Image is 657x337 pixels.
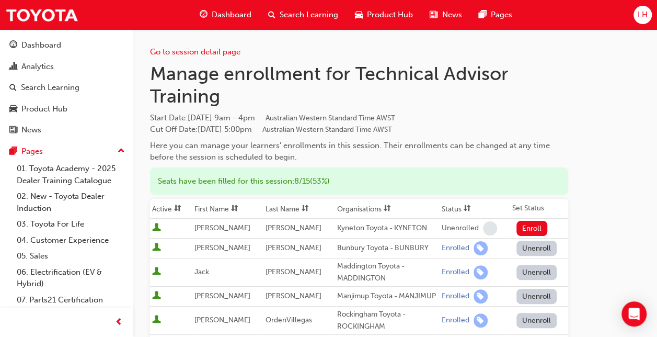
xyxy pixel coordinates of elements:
div: Unenrolled [442,223,479,233]
span: [PERSON_NAME] [194,316,250,324]
div: Open Intercom Messenger [621,301,647,327]
span: learningRecordVerb_ENROLL-icon [474,289,488,304]
span: chart-icon [9,62,17,72]
div: Enrolled [442,243,469,253]
span: Pages [490,9,512,21]
div: Bunbury Toyota - BUNBURY [337,242,437,254]
span: Start Date : [150,112,568,124]
a: 07. Parts21 Certification [13,292,129,308]
a: Analytics [4,57,129,76]
span: Dashboard [212,9,251,21]
span: User is active [152,291,161,301]
a: news-iconNews [421,4,470,26]
span: pages-icon [9,147,17,156]
span: sorting-icon [384,205,391,214]
span: User is active [152,267,161,277]
span: OrdenVillegas [266,316,312,324]
div: Pages [21,145,43,158]
button: Unenroll [516,265,557,280]
h1: Manage enrollment for Technical Advisor Training [150,62,568,108]
a: car-iconProduct Hub [347,4,421,26]
span: User is active [152,243,161,253]
div: Product Hub [21,103,67,115]
button: Unenroll [516,289,557,304]
span: search-icon [9,83,17,93]
a: guage-iconDashboard [191,4,260,26]
span: News [442,9,462,21]
button: Pages [4,142,129,161]
span: sorting-icon [231,205,238,214]
span: [PERSON_NAME] [266,223,321,232]
div: Dashboard [21,39,61,51]
a: Search Learning [4,78,129,97]
a: 02. New - Toyota Dealer Induction [13,188,129,216]
span: learningRecordVerb_ENROLL-icon [474,313,488,328]
a: search-iconSearch Learning [260,4,347,26]
span: guage-icon [9,41,17,50]
th: Toggle SortBy [150,199,192,219]
span: Search Learning [280,9,338,21]
img: Trak [5,3,78,27]
span: Jack [194,267,209,276]
div: Search Learning [21,82,79,94]
a: Dashboard [4,36,129,55]
a: 03. Toyota For Life [13,216,129,232]
th: Toggle SortBy [263,199,335,219]
div: Kyneton Toyota - KYNETON [337,222,437,234]
span: learningRecordVerb_ENROLL-icon [474,241,488,255]
span: Product Hub [367,9,413,21]
a: 05. Sales [13,248,129,264]
span: Australian Western Standard Time AWST [266,114,395,122]
span: [DATE] 9am - 4pm [188,113,395,122]
span: up-icon [118,144,125,158]
th: Toggle SortBy [192,199,263,219]
span: [PERSON_NAME] [266,267,321,276]
a: 04. Customer Experience [13,232,129,249]
div: Enrolled [442,291,469,301]
span: news-icon [430,8,437,21]
span: news-icon [9,126,17,135]
th: Toggle SortBy [335,199,440,219]
div: Maddington Toyota - MADDINGTON [337,261,437,284]
th: Set Status [510,199,568,219]
span: learningRecordVerb_NONE-icon [483,221,497,235]
span: prev-icon [115,316,123,329]
button: Enroll [516,221,548,236]
div: Enrolled [442,316,469,325]
button: LH [633,6,652,24]
span: [PERSON_NAME] [266,243,321,252]
a: 01. Toyota Academy - 2025 Dealer Training Catalogue [13,161,129,188]
a: pages-iconPages [470,4,520,26]
button: Unenroll [516,313,557,328]
span: [PERSON_NAME] [194,291,250,300]
span: sorting-icon [174,205,181,214]
span: search-icon [268,8,275,21]
span: sorting-icon [302,205,309,214]
div: Rockingham Toyota - ROCKINGHAM [337,309,437,332]
button: Unenroll [516,241,557,256]
span: [PERSON_NAME] [194,243,250,252]
span: [PERSON_NAME] [194,223,250,232]
div: News [21,124,41,136]
div: Analytics [21,61,54,73]
span: car-icon [9,105,17,114]
button: DashboardAnalyticsSearch LearningProduct HubNews [4,33,129,142]
span: User is active [152,223,161,233]
span: sorting-icon [464,205,471,214]
span: LH [638,9,648,21]
span: learningRecordVerb_ENROLL-icon [474,265,488,279]
span: Cut Off Date : [DATE] 5:00pm [150,125,392,134]
span: User is active [152,315,161,325]
a: Product Hub [4,99,129,119]
a: Go to session detail page [150,47,240,57]
a: 06. Electrification (EV & Hybrid) [13,264,129,292]
div: Enrolled [442,267,469,277]
span: Australian Western Standard Time AWST [262,125,392,134]
span: guage-icon [200,8,208,21]
th: Toggle SortBy [440,199,510,219]
div: Seats have been filled for this session : 8 / 15 ( 53% ) [150,167,568,195]
div: Manjimup Toyota - MANJIMUP [337,290,437,302]
span: car-icon [355,8,363,21]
